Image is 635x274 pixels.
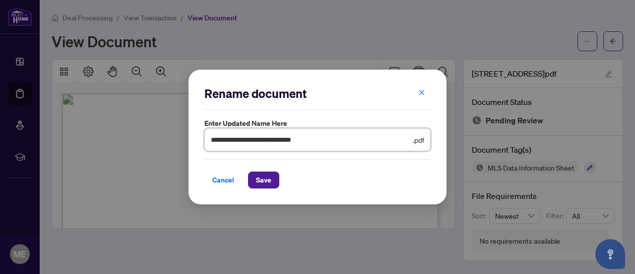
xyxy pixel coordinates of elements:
[204,172,242,188] button: Cancel
[413,134,424,145] span: .pdf
[204,118,431,129] label: Enter updated name here
[204,86,431,101] h2: Rename document
[418,89,425,96] span: close
[256,172,271,188] span: Save
[595,239,625,269] button: Open asap
[212,172,234,188] span: Cancel
[248,172,279,188] button: Save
